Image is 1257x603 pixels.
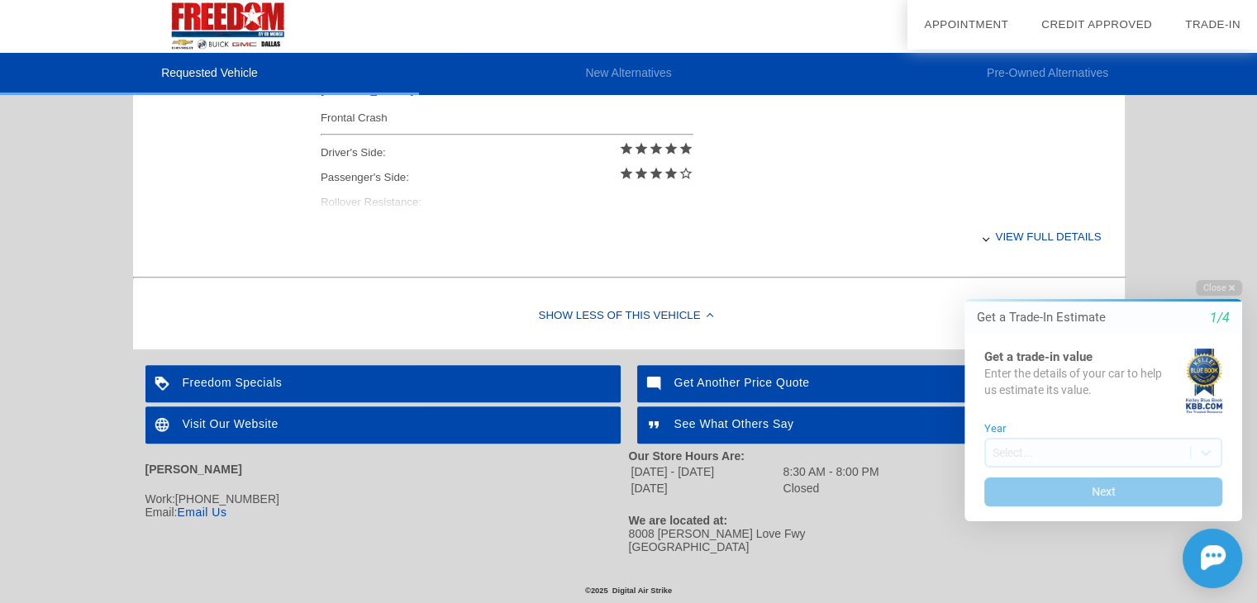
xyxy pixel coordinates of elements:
[838,53,1257,95] li: Pre-Owned Alternatives
[634,166,649,181] i: star
[629,527,1112,553] div: 8008 [PERSON_NAME] Love Fwy [GEOGRAPHIC_DATA]
[678,141,693,156] i: star
[133,283,1125,349] div: Show Less of this Vehicle
[619,141,634,156] i: star
[664,166,678,181] i: star
[634,141,649,156] i: star
[175,492,279,506] span: [PHONE_NUMBER]
[783,481,880,496] td: Closed
[924,18,1008,31] a: Appointment
[619,166,634,181] i: star
[145,365,183,402] img: ic_loyalty_white_24dp_2x.png
[145,463,242,476] strong: [PERSON_NAME]
[629,449,745,463] strong: Our Store Hours Are:
[930,265,1257,603] iframe: Chat Assistance
[321,216,1102,257] div: View full details
[629,514,728,527] strong: We are located at:
[419,53,838,95] li: New Alternatives
[783,464,880,479] td: 8:30 AM - 8:00 PM
[321,107,693,128] div: Frontal Crash
[145,506,629,519] div: Email:
[321,165,693,190] div: Passenger's Side:
[649,166,664,181] i: star
[637,365,674,402] img: ic_mode_comment_white_24dp_2x.png
[1041,18,1152,31] a: Credit Approved
[649,141,664,156] i: star
[145,406,183,444] img: ic_language_white_24dp_2x.png
[637,365,1112,402] a: Get Another Price Quote
[637,406,1112,444] a: See What Others Say
[678,166,693,181] i: star_border
[1185,18,1240,31] a: Trade-In
[637,406,674,444] img: ic_format_quote_white_24dp_2x.png
[177,506,226,519] a: Email Us
[664,141,678,156] i: star
[145,492,629,506] div: Work:
[145,365,621,402] a: Freedom Specials
[321,140,693,165] div: Driver's Side:
[145,406,621,444] a: Visit Our Website
[631,481,781,496] td: [DATE]
[631,464,781,479] td: [DATE] - [DATE]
